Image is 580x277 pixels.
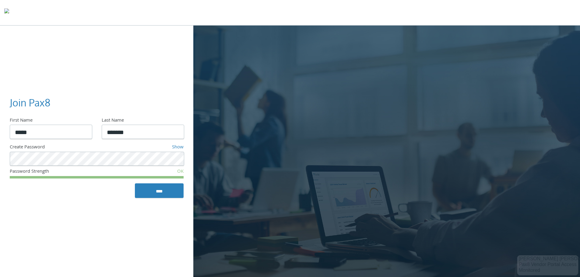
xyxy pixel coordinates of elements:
div: Create Password [10,144,121,152]
div: First Name [10,117,92,125]
a: Show [172,144,184,151]
h3: Join Pax8 [10,96,179,110]
div: Password Strength [10,168,126,176]
img: todyl-logo-dark.svg [4,6,9,19]
div: OK [126,168,184,176]
div: Last Name [102,117,184,125]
